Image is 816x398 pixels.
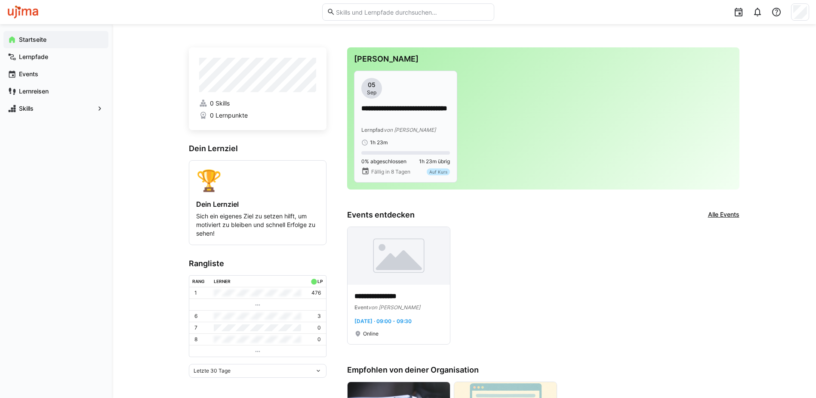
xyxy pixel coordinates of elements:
[194,324,197,331] p: 7
[354,318,412,324] span: [DATE] · 09:00 - 09:30
[348,227,450,285] img: image
[194,367,231,374] span: Letzte 30 Tage
[347,365,739,375] h3: Empfohlen von deiner Organisation
[317,324,321,331] p: 0
[371,168,410,175] span: Fällig in 8 Tagen
[361,127,384,133] span: Lernpfad
[367,89,376,96] span: Sep
[363,330,379,337] span: Online
[384,127,436,133] span: von [PERSON_NAME]
[335,8,489,16] input: Skills und Lernpfade durchsuchen…
[194,313,197,320] p: 6
[194,289,197,296] p: 1
[347,210,415,220] h3: Events entdecken
[419,158,450,165] span: 1h 23m übrig
[317,336,321,343] p: 0
[368,81,376,89] span: 05
[189,144,326,153] h3: Dein Lernziel
[317,313,321,320] p: 3
[210,111,248,120] span: 0 Lernpunkte
[361,158,406,165] span: 0% abgeschlossen
[427,168,450,175] div: Auf Kurs
[317,279,323,284] div: LP
[189,259,326,268] h3: Rangliste
[311,289,321,296] p: 476
[354,54,733,64] h3: [PERSON_NAME]
[354,304,368,311] span: Event
[214,279,231,284] div: Lerner
[196,168,319,193] div: 🏆
[196,212,319,238] p: Sich ein eigenes Ziel zu setzen hilft, um motiviert zu bleiben und schnell Erfolge zu sehen!
[210,99,230,108] span: 0 Skills
[708,210,739,220] a: Alle Events
[196,200,319,208] h4: Dein Lernziel
[199,99,316,108] a: 0 Skills
[370,139,388,146] span: 1h 23m
[194,336,197,343] p: 8
[192,279,205,284] div: Rang
[368,304,420,311] span: von [PERSON_NAME]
